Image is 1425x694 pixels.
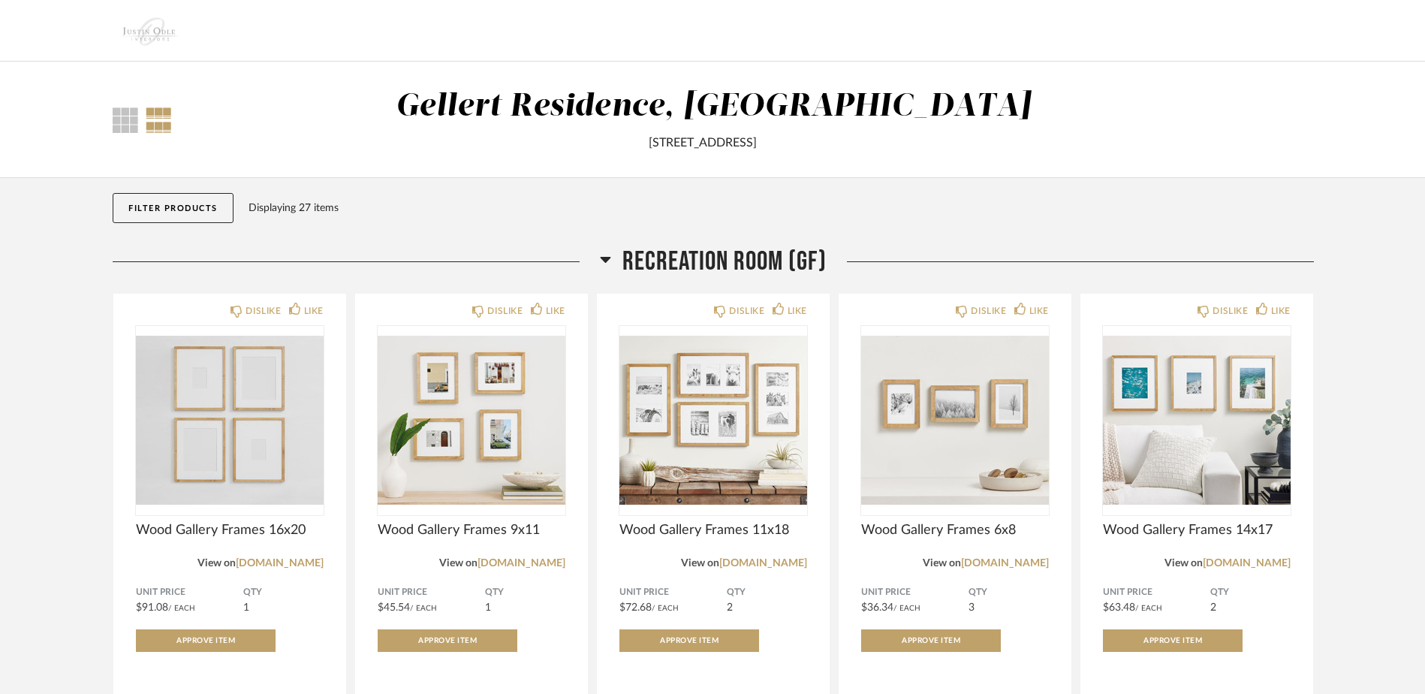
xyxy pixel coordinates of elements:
[893,605,920,612] span: / Each
[861,522,1049,539] span: Wood Gallery Frames 6x8
[478,558,565,569] a: [DOMAIN_NAME]
[788,303,807,318] div: LIKE
[396,91,1031,122] div: Gellert Residence, [GEOGRAPHIC_DATA]
[619,587,727,599] span: Unit Price
[969,602,975,613] span: 3
[652,605,679,612] span: / Each
[136,522,324,539] span: Wood Gallery Frames 16x20
[729,303,764,318] div: DISLIKE
[243,602,249,613] span: 1
[1164,558,1203,569] span: View on
[168,605,195,612] span: / Each
[439,558,478,569] span: View on
[113,1,191,61] img: 9d19dfaf-09eb-4c23-9431-b2a4721d250c.jpg
[861,326,1049,514] img: undefined
[619,629,759,652] button: Approve Item
[619,522,807,539] span: Wood Gallery Frames 11x18
[197,558,236,569] span: View on
[961,558,1049,569] a: [DOMAIN_NAME]
[1103,522,1291,539] span: Wood Gallery Frames 14x17
[727,587,807,599] span: QTY
[727,602,733,613] span: 2
[861,629,1001,652] button: Approve Item
[418,637,477,644] span: Approve Item
[660,637,719,644] span: Approve Item
[1210,602,1216,613] span: 2
[485,602,491,613] span: 1
[378,587,485,599] span: Unit Price
[136,629,276,652] button: Approve Item
[236,558,324,569] a: [DOMAIN_NAME]
[1213,303,1248,318] div: DISLIKE
[1103,326,1291,514] img: undefined
[136,602,168,613] span: $91.08
[1135,605,1162,612] span: / Each
[861,602,893,613] span: $36.34
[246,303,281,318] div: DISLIKE
[378,629,517,652] button: Approve Item
[971,303,1006,318] div: DISLIKE
[622,246,827,278] span: Recreation Room (GF)
[378,522,565,539] span: Wood Gallery Frames 9x11
[1103,629,1243,652] button: Approve Item
[719,558,807,569] a: [DOMAIN_NAME]
[136,326,324,514] img: undefined
[1210,587,1291,599] span: QTY
[681,558,719,569] span: View on
[861,587,969,599] span: Unit Price
[410,605,437,612] span: / Each
[249,200,1307,216] div: Displaying 27 items
[1029,303,1049,318] div: LIKE
[969,587,1049,599] span: QTY
[378,602,410,613] span: $45.54
[1271,303,1291,318] div: LIKE
[1203,558,1291,569] a: [DOMAIN_NAME]
[619,602,652,613] span: $72.68
[485,587,565,599] span: QTY
[1103,602,1135,613] span: $63.48
[243,587,324,599] span: QTY
[378,326,565,514] img: undefined
[317,134,1089,152] div: [STREET_ADDRESS]
[546,303,565,318] div: LIKE
[487,303,523,318] div: DISLIKE
[304,303,324,318] div: LIKE
[136,587,243,599] span: Unit Price
[176,637,235,644] span: Approve Item
[902,637,960,644] span: Approve Item
[113,193,233,223] button: Filter Products
[923,558,961,569] span: View on
[1143,637,1202,644] span: Approve Item
[1103,587,1210,599] span: Unit Price
[619,326,807,514] img: undefined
